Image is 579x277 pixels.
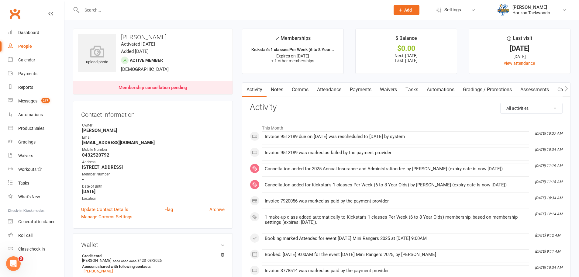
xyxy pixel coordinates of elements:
[82,159,225,165] div: Address
[8,81,64,94] a: Reports
[82,196,225,202] div: Location
[81,213,133,220] a: Manage Comms Settings
[265,252,526,257] div: Booked: [DATE] 9:00AM for the event [DATE] Mini Rangers 2025, by [PERSON_NAME]
[121,67,169,72] span: [DEMOGRAPHIC_DATA]
[82,254,222,258] strong: Credit card
[504,61,535,66] a: view attendance
[276,54,309,58] span: Expires on [DATE]
[265,182,526,188] div: Cancellation added for Kickstar's 1 classes Per Week (6 to 8 Year Olds) by [PERSON_NAME] (expiry ...
[507,34,532,45] div: Last visit
[8,26,64,40] a: Dashboard
[18,247,45,251] div: Class check-in
[82,177,225,182] strong: -
[8,94,64,108] a: Messages 217
[7,6,22,21] a: Clubworx
[474,53,565,60] div: [DATE]
[535,212,562,216] i: [DATE] 12:14 AM
[18,181,29,185] div: Tasks
[84,269,113,273] a: [PERSON_NAME]
[535,233,560,237] i: [DATE] 9:12 AM
[265,236,526,241] div: Booking marked Attended for event [DATE] Mini Rangers 2025 at [DATE] 9:00AM
[535,147,562,152] i: [DATE] 10:34 AM
[8,242,64,256] a: Class kiosk mode
[265,166,526,171] div: Cancellation added for 2025 Annual Insurance and Administration fee by [PERSON_NAME] (expiry date...
[18,140,36,144] div: Gradings
[78,45,116,65] div: upload photo
[535,196,562,200] i: [DATE] 10:34 AM
[121,41,155,47] time: Activated [DATE]
[8,215,64,229] a: General attendance kiosk mode
[265,150,526,155] div: Invoice 9512189 was marked as failed by the payment provider
[82,135,225,140] div: Email
[8,53,64,67] a: Calendar
[18,167,36,172] div: Workouts
[497,4,509,16] img: thumb_image1625461565.png
[18,44,32,49] div: People
[242,83,267,97] a: Activity
[18,112,43,117] div: Automations
[41,98,50,103] span: 217
[265,268,526,273] div: Invoice 3778514 was marked as paid by the payment provider
[81,109,225,118] h3: Contact information
[80,6,386,14] input: Search...
[288,83,313,97] a: Comms
[422,83,459,97] a: Automations
[265,215,526,225] div: 1 make-up class added automatically to Kickstar's 1 classes Per Week (6 to 8 Year Olds) membershi...
[18,57,35,62] div: Calendar
[404,8,412,12] span: Add
[82,123,225,128] div: Owner
[251,47,334,52] strong: Kickstar's 1 classes Per Week (6 to 8 Year...
[444,3,461,17] span: Settings
[18,85,33,90] div: Reports
[361,45,451,52] div: $0.00
[535,249,560,254] i: [DATE] 9:11 AM
[250,122,563,131] li: This Month
[535,265,562,270] i: [DATE] 10:34 AM
[395,34,417,45] div: $ Balance
[8,67,64,81] a: Payments
[18,219,55,224] div: General attendance
[474,45,565,52] div: [DATE]
[265,199,526,204] div: Invoice 7920056 was marked as paid by the payment provider
[8,163,64,176] a: Workouts
[81,241,225,248] h3: Wallet
[18,153,33,158] div: Waivers
[8,229,64,242] a: Roll call
[82,171,225,177] div: Member Number
[535,164,562,168] i: [DATE] 11:19 AM
[18,233,33,238] div: Roll call
[8,135,64,149] a: Gradings
[8,40,64,53] a: People
[82,140,225,145] strong: [EMAIL_ADDRESS][DOMAIN_NAME]
[8,149,64,163] a: Waivers
[78,34,228,40] h3: [PERSON_NAME]
[8,108,64,122] a: Automations
[209,206,225,213] a: Archive
[512,10,550,16] div: Horizon Taekwondo
[19,256,23,261] span: 3
[401,83,422,97] a: Tasks
[271,58,314,63] span: + 1 other memberships
[265,134,526,139] div: Invoice 9512189 due on [DATE] was rescheduled to [DATE] by system
[376,83,401,97] a: Waivers
[82,147,225,153] div: Mobile Number
[313,83,346,97] a: Attendance
[535,180,562,184] i: [DATE] 11:18 AM
[18,126,44,131] div: Product Sales
[130,58,163,63] span: Active member
[8,122,64,135] a: Product Sales
[394,5,419,15] button: Add
[8,176,64,190] a: Tasks
[81,206,128,213] a: Update Contact Details
[361,53,451,63] p: Next: [DATE] Last: [DATE]
[267,83,288,97] a: Notes
[18,71,37,76] div: Payments
[82,264,222,269] strong: Account shared with following contacts
[18,30,39,35] div: Dashboard
[516,83,553,97] a: Assessments
[250,103,563,112] h3: Activity
[81,253,225,274] li: [PERSON_NAME]
[121,49,149,54] time: Added [DATE]
[147,258,162,263] span: 03/2026
[82,189,225,194] strong: [DATE]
